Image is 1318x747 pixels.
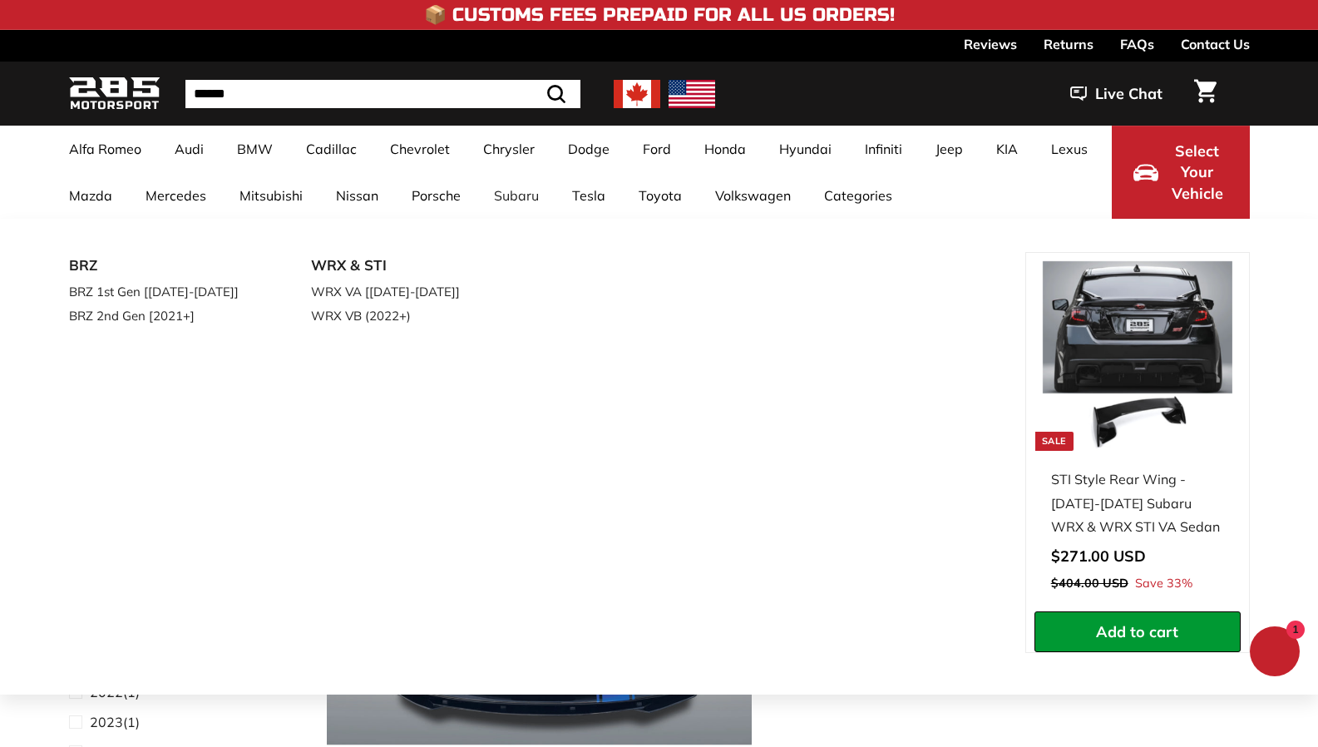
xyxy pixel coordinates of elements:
[626,126,688,172] a: Ford
[1096,622,1178,641] span: Add to cart
[1051,467,1224,539] div: STI Style Rear Wing - [DATE]-[DATE] Subaru WRX & WRX STI VA Sedan
[69,74,160,113] img: Logo_285_Motorsport_areodynamics_components
[52,126,158,172] a: Alfa Romeo
[90,714,123,730] span: 2023
[1181,30,1250,58] a: Contact Us
[129,172,223,219] a: Mercedes
[1049,73,1184,115] button: Live Chat
[688,126,763,172] a: Honda
[223,172,319,219] a: Mitsubishi
[763,126,848,172] a: Hyundai
[1112,126,1249,219] button: Select Your Vehicle
[311,252,507,280] a: WRX & STI
[698,172,807,219] a: Volkswagen
[158,126,220,172] a: Audi
[919,126,980,172] a: Jeep
[848,126,919,172] a: Infiniti
[551,126,626,172] a: Dodge
[1245,626,1305,680] inbox-online-store-chat: Shopify online store chat
[807,172,909,219] a: Categories
[319,172,395,219] a: Nissan
[1135,573,1192,595] span: Save 33%
[980,126,1034,172] a: KIA
[1044,30,1093,58] a: Returns
[477,172,555,219] a: Subaru
[1095,83,1163,105] span: Live Chat
[424,5,895,25] h4: 📦 Customs Fees Prepaid for All US Orders!
[466,126,551,172] a: Chrysler
[1034,253,1241,611] a: Sale STI Style Rear Wing - [DATE]-[DATE] Subaru WRX & WRX STI VA Sedan Save 33%
[1034,611,1241,653] button: Add to cart
[1035,432,1074,451] div: Sale
[311,304,507,328] a: WRX VB (2022+)
[622,172,698,219] a: Toyota
[69,304,265,328] a: BRZ 2nd Gen [2021+]
[964,30,1017,58] a: Reviews
[1051,576,1128,591] span: $404.00 USD
[185,80,580,108] input: Search
[69,252,265,280] a: BRZ
[1167,141,1227,205] span: Select Your Vehicle
[373,126,466,172] a: Chevrolet
[1184,66,1227,121] a: Cart
[1034,126,1104,172] a: Lexus
[395,172,477,219] a: Porsche
[1120,30,1154,58] a: FAQs
[69,280,265,304] a: BRZ 1st Gen [[DATE]-[DATE]]
[52,172,129,219] a: Mazda
[90,712,140,732] span: (1)
[555,172,622,219] a: Tesla
[1051,547,1146,566] span: $271.00 USD
[289,126,373,172] a: Cadillac
[220,126,289,172] a: BMW
[311,280,507,304] a: WRX VA [[DATE]-[DATE]]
